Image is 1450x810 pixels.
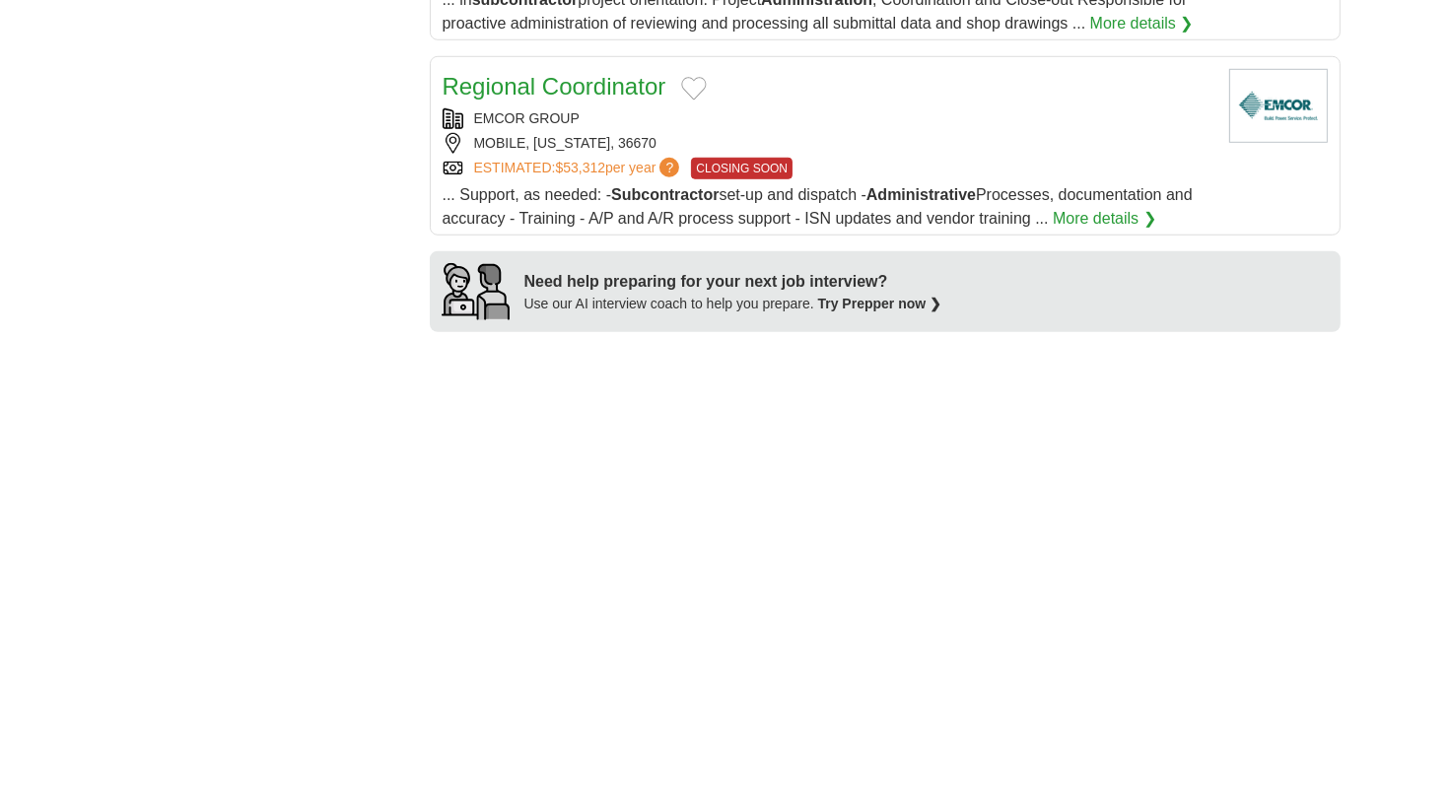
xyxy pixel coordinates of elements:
[524,270,942,294] div: Need help preparing for your next job interview?
[474,158,684,179] a: ESTIMATED:$53,312per year?
[555,160,605,175] span: $53,312
[443,186,1193,227] span: ... Support, as needed: - set-up and dispatch - Processes, documentation and accuracy - Training ...
[524,294,942,314] div: Use our AI interview coach to help you prepare.
[443,133,1213,154] div: MOBILE, [US_STATE], 36670
[443,73,666,100] a: Regional Coordinator
[1090,12,1194,35] a: More details ❯
[818,296,942,311] a: Try Prepper now ❯
[1053,207,1156,231] a: More details ❯
[659,158,679,177] span: ?
[611,186,719,203] strong: Subcontractor
[681,77,707,101] button: Add to favorite jobs
[1229,69,1328,143] img: EMCOR Group logo
[474,110,580,126] a: EMCOR GROUP
[691,158,793,179] span: CLOSING SOON
[866,186,976,203] strong: Administrative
